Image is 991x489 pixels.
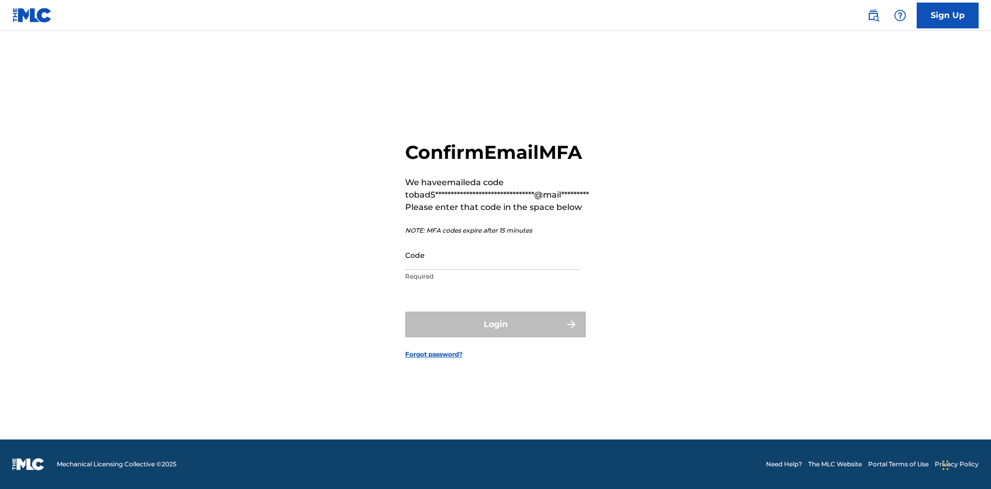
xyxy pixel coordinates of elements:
[868,460,929,469] a: Portal Terms of Use
[405,201,589,214] p: Please enter that code in the space below
[890,5,910,26] div: Help
[405,272,580,281] p: Required
[766,460,802,469] a: Need Help?
[942,450,949,481] div: Drag
[894,9,906,22] img: help
[917,3,979,28] a: Sign Up
[12,458,44,470] img: logo
[867,9,880,22] img: search
[935,460,979,469] a: Privacy Policy
[405,226,589,235] p: NOTE: MFA codes expire after 15 minutes
[405,141,589,164] h2: Confirm Email MFA
[405,350,462,359] a: Forgot password?
[939,439,991,489] iframe: Chat Widget
[57,460,177,469] span: Mechanical Licensing Collective © 2025
[12,8,52,23] img: MLC Logo
[863,5,884,26] a: Public Search
[808,460,862,469] a: The MLC Website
